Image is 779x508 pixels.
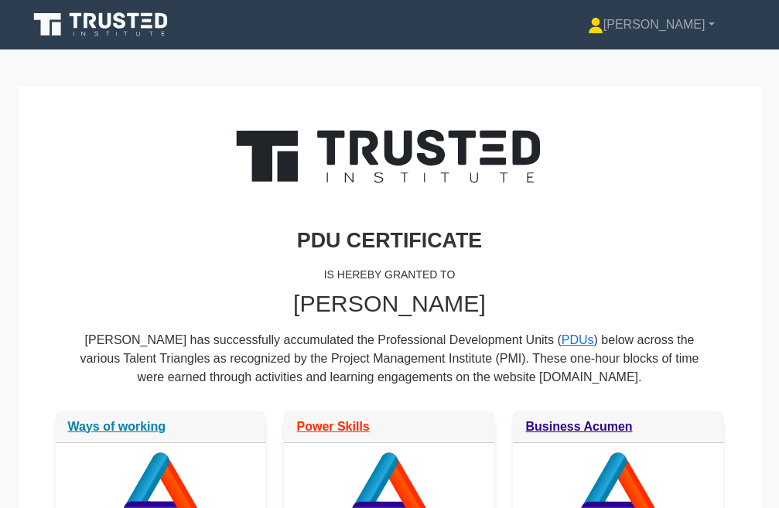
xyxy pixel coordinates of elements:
[56,259,724,290] div: IS HEREBY GRANTED TO
[562,333,594,346] a: PDUs
[296,420,369,433] a: Power Skills
[525,420,632,433] a: Business Acumen
[80,331,699,399] div: [PERSON_NAME] has successfully accumulated the Professional Development Units ( ) below across th...
[551,9,752,40] a: [PERSON_NAME]
[68,420,166,433] a: Ways of working
[56,228,724,253] h3: PDU CERTIFICATE
[56,290,724,318] h2: [PERSON_NAME]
